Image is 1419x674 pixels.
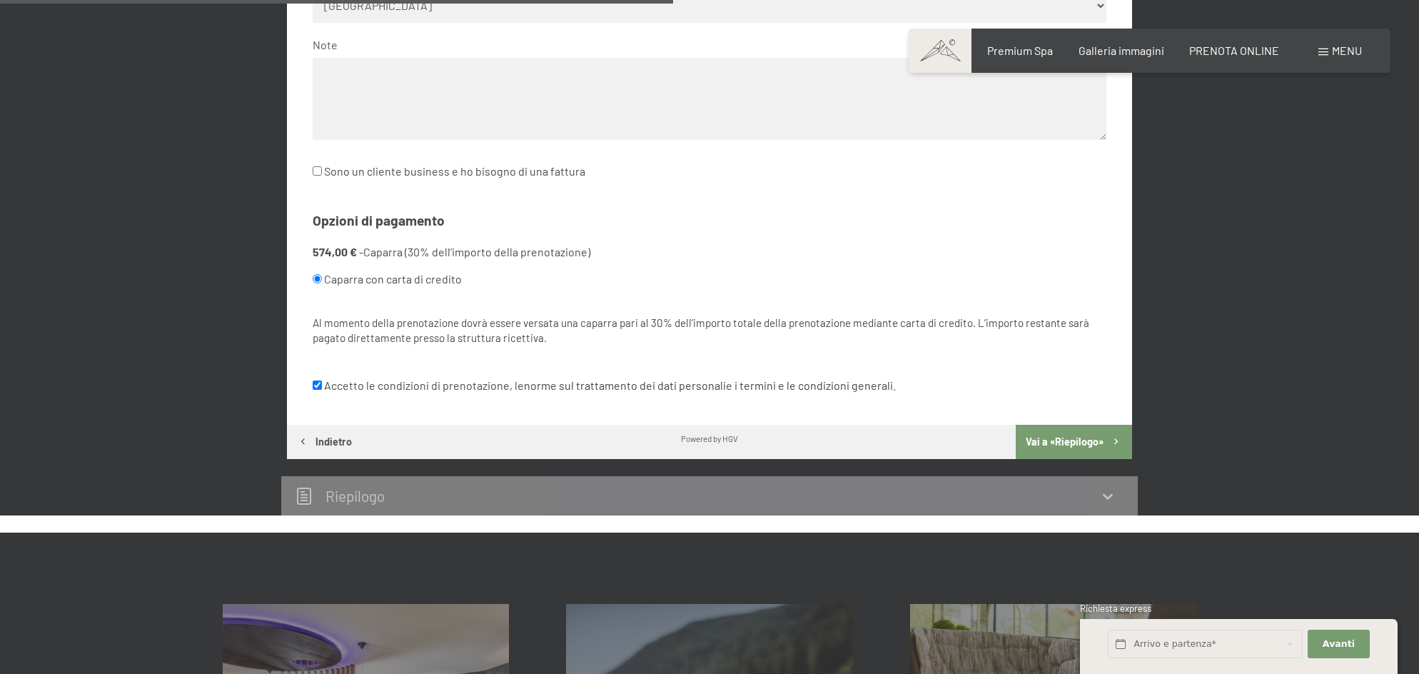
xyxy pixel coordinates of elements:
input: Caparra con carta di credito [313,274,322,283]
div: Al momento della prenotazione dovrà essere versata una caparra pari al 30% dell’importo totale de... [313,316,1107,346]
span: Avanti [1323,638,1355,650]
button: Vai a «Riepilogo» [1016,425,1132,459]
span: Menu [1332,44,1362,57]
button: Indietro [287,425,362,459]
a: norme sul trattamento dei dati personali [524,378,726,392]
input: Accetto le condizioni di prenotazione, lenorme sul trattamento dei dati personalie i termini e le... [313,381,322,390]
a: Premium Spa [987,44,1053,57]
legend: Opzioni di pagamento [313,211,445,231]
div: Powered by HGV [681,433,738,444]
span: Richiesta express [1080,603,1151,614]
label: Accetto le condizioni di prenotazione, le e i . [313,372,896,399]
strong: 574,00 € [313,245,357,258]
label: Caparra con carta di credito [313,266,1073,293]
button: Avanti [1308,630,1369,659]
a: termini e le condizioni generali [739,378,893,392]
label: Note [313,37,1096,53]
a: PRENOTA ONLINE [1189,44,1279,57]
a: Galleria immagini [1079,44,1164,57]
label: Sono un cliente business e ho bisogno di una fattura [313,158,585,185]
input: Sono un cliente business e ho bisogno di una fattura [313,166,322,176]
h2: Riepilogo [325,487,385,505]
li: - Caparra (30% dell’importo della prenotazione) [313,244,1107,293]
